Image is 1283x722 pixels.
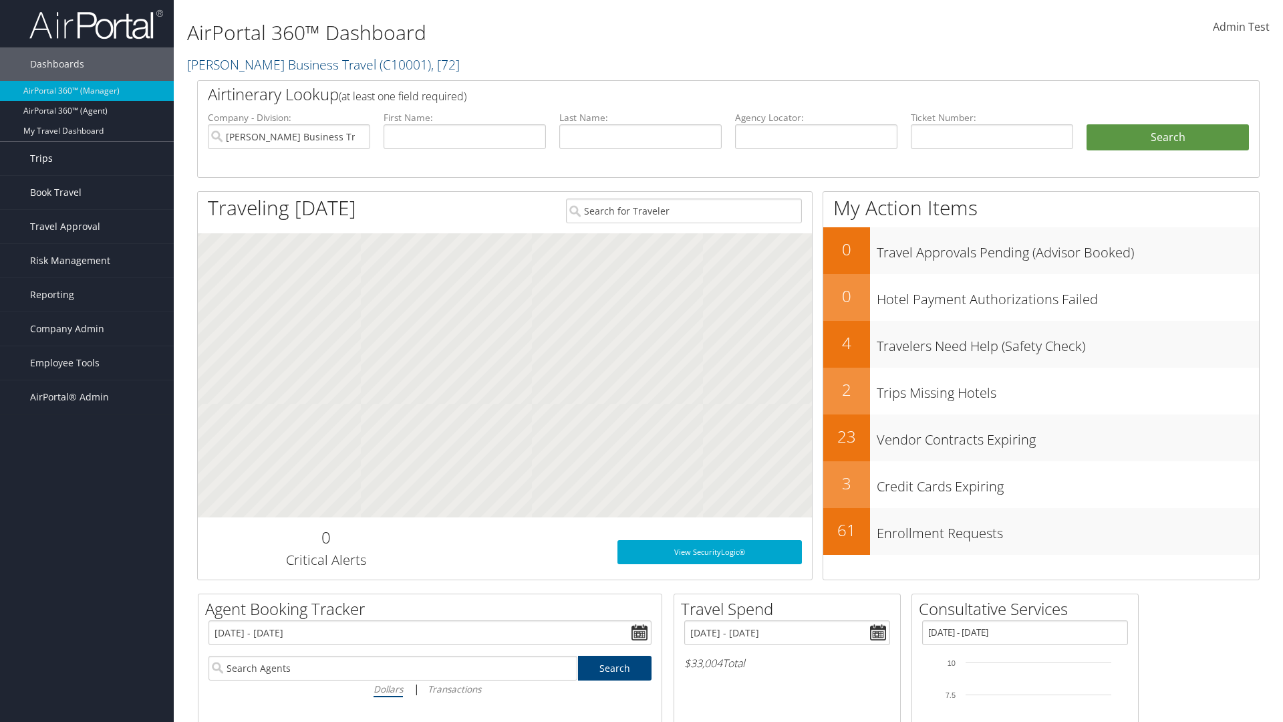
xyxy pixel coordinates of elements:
span: Company Admin [30,312,104,346]
span: AirPortal® Admin [30,380,109,414]
i: Dollars [374,683,403,695]
label: Ticket Number: [911,111,1073,124]
label: Company - Division: [208,111,370,124]
span: Book Travel [30,176,82,209]
i: Transactions [428,683,481,695]
h2: 23 [823,425,870,448]
label: First Name: [384,111,546,124]
div: | [208,681,652,697]
a: Search [578,656,652,681]
h2: 4 [823,332,870,354]
a: [PERSON_NAME] Business Travel [187,55,460,74]
a: Admin Test [1213,7,1270,48]
button: Search [1087,124,1249,151]
tspan: 10 [948,659,956,667]
a: 0Hotel Payment Authorizations Failed [823,274,1259,321]
a: 61Enrollment Requests [823,508,1259,555]
h3: Critical Alerts [208,551,444,570]
span: Reporting [30,278,74,312]
span: (at least one field required) [339,89,466,104]
a: 23Vendor Contracts Expiring [823,414,1259,461]
h3: Enrollment Requests [877,517,1259,543]
input: Search for Traveler [566,199,802,223]
span: $33,004 [684,656,722,671]
h2: Travel Spend [681,598,900,620]
tspan: 7.5 [946,691,956,699]
a: 3Credit Cards Expiring [823,461,1259,508]
a: 4Travelers Need Help (Safety Check) [823,321,1259,368]
h6: Total [684,656,890,671]
h3: Credit Cards Expiring [877,471,1259,496]
a: 2Trips Missing Hotels [823,368,1259,414]
a: 0Travel Approvals Pending (Advisor Booked) [823,227,1259,274]
span: Trips [30,142,53,175]
h1: My Action Items [823,194,1259,222]
span: Employee Tools [30,346,100,380]
h3: Travel Approvals Pending (Advisor Booked) [877,237,1259,262]
h2: 2 [823,378,870,401]
h2: Airtinerary Lookup [208,83,1161,106]
span: Travel Approval [30,210,100,243]
span: Admin Test [1213,19,1270,34]
label: Last Name: [559,111,722,124]
input: Search Agents [208,656,577,681]
h2: Consultative Services [919,598,1138,620]
h2: 0 [823,285,870,308]
h2: 0 [208,526,444,549]
h3: Vendor Contracts Expiring [877,424,1259,449]
h2: 3 [823,472,870,495]
h2: 0 [823,238,870,261]
h2: 61 [823,519,870,541]
h3: Travelers Need Help (Safety Check) [877,330,1259,356]
img: airportal-logo.png [29,9,163,40]
h3: Trips Missing Hotels [877,377,1259,402]
h2: Agent Booking Tracker [205,598,662,620]
a: View SecurityLogic® [617,540,802,564]
h1: Traveling [DATE] [208,194,356,222]
h1: AirPortal 360™ Dashboard [187,19,909,47]
span: Dashboards [30,47,84,81]
span: Risk Management [30,244,110,277]
label: Agency Locator: [735,111,897,124]
span: ( C10001 ) [380,55,431,74]
h3: Hotel Payment Authorizations Failed [877,283,1259,309]
span: , [ 72 ] [431,55,460,74]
